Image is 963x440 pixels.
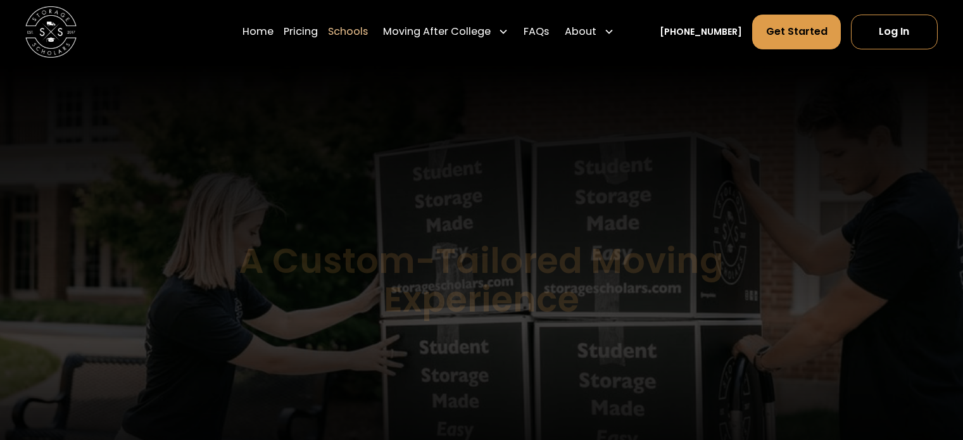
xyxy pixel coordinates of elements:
[660,25,742,39] a: [PHONE_NUMBER]
[565,24,596,39] div: About
[524,14,549,49] a: FAQs
[284,14,318,49] a: Pricing
[328,14,368,49] a: Schools
[175,242,788,320] h1: A Custom-Tailored Moving Experience
[242,14,274,49] a: Home
[752,15,840,49] a: Get Started
[560,14,619,49] div: About
[851,15,938,49] a: Log In
[383,24,491,39] div: Moving After College
[25,6,77,58] img: Storage Scholars main logo
[378,14,513,49] div: Moving After College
